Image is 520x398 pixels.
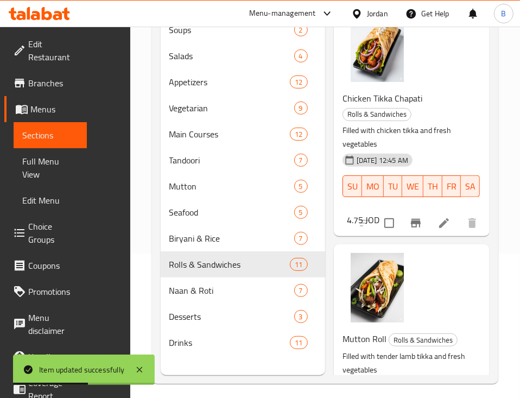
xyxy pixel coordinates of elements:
span: 7 [295,155,307,166]
button: SA [461,175,480,197]
div: Mutton5 [161,173,325,199]
span: Chicken Tikka Chapati [343,90,422,106]
span: SA [465,179,475,194]
span: Salads [169,49,294,62]
a: Promotions [4,279,87,305]
span: Mutton Roll [343,331,386,347]
button: FR [442,175,461,197]
div: Soups2 [161,17,325,43]
button: Branch-specific-item [403,210,429,236]
span: Desserts [169,310,294,323]
button: WE [402,175,423,197]
span: 9 [295,103,307,113]
nav: Menu sections [161,12,325,360]
span: 11 [290,260,307,270]
button: MO [362,175,384,197]
span: Main Courses [169,128,290,141]
span: FR [447,179,456,194]
span: Drinks [169,336,290,349]
span: 11 [290,338,307,348]
span: 4 [295,51,307,61]
a: Menus [4,96,87,122]
span: Appetizers [169,75,290,89]
div: Item updated successfully [39,364,124,376]
div: Salads4 [161,43,325,69]
div: items [294,284,308,297]
div: items [290,336,307,349]
div: Appetizers12 [161,69,325,95]
a: Choice Groups [4,213,87,252]
span: Rolls & Sandwiches [169,258,290,271]
a: Coupons [4,252,87,279]
a: Menu disclaimer [4,305,87,344]
span: B [501,8,506,20]
h6: 4.75 JOD [347,212,379,228]
div: items [294,206,308,219]
img: Mutton Roll [343,253,412,323]
span: SU [347,179,358,194]
button: TU [384,175,402,197]
div: items [294,23,308,36]
span: Biryani & Rice [169,232,294,245]
img: Chicken Tikka Chapati [343,12,412,82]
span: 7 [295,233,307,244]
button: delete [459,210,485,236]
div: Naan & Roti [169,284,294,297]
span: WE [407,179,419,194]
span: Sections [22,129,78,142]
div: Naan & Roti7 [161,277,325,304]
div: items [294,232,308,245]
span: Rolls & Sandwiches [343,108,411,121]
div: items [294,49,308,62]
span: Upsell [28,350,78,363]
div: Rolls & Sandwiches11 [161,251,325,277]
span: Edit Menu [22,194,78,207]
span: 2 [295,25,307,35]
span: 5 [295,181,307,192]
div: items [294,310,308,323]
div: Rolls & Sandwiches [343,108,411,121]
span: Tandoori [169,154,294,167]
span: 12 [290,77,307,87]
span: TU [388,179,398,194]
div: Drinks11 [161,330,325,356]
span: Mutton [169,180,294,193]
div: Seafood5 [161,199,325,225]
span: Edit Restaurant [28,37,78,64]
a: Full Menu View [14,148,87,187]
div: Tandoori7 [161,147,325,173]
div: items [294,154,308,167]
span: TH [428,179,438,194]
span: Seafood [169,206,294,219]
button: SU [343,175,362,197]
a: Edit Menu [14,187,87,213]
div: Main Courses12 [161,121,325,147]
div: Rolls & Sandwiches [389,333,458,346]
span: 7 [295,286,307,296]
div: Biryani & Rice7 [161,225,325,251]
div: Jordan [367,8,388,20]
div: items [290,128,307,141]
a: Upsell [4,344,87,370]
span: 5 [295,207,307,218]
a: Edit menu item [437,217,451,230]
p: Filled with tender lamb tikka and fresh vegetables [343,350,472,377]
div: items [294,180,308,193]
a: Branches [4,70,87,96]
button: TH [423,175,442,197]
div: items [294,102,308,115]
div: Menu-management [249,7,316,20]
span: Soups [169,23,294,36]
span: [DATE] 12:45 AM [352,155,413,166]
span: MO [366,179,379,194]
